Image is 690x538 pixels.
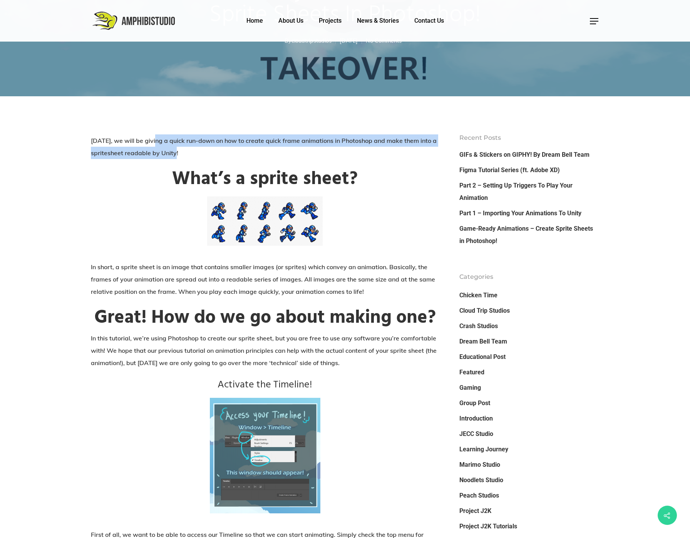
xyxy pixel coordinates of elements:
[414,17,444,25] a: Contact Us
[459,397,599,409] a: Group Post
[459,443,599,456] a: Learning Journey
[459,412,599,425] a: Introduction
[91,332,439,378] p: In this tutorial, we’re using Photoshop to create our sprite sheet, but you are free to use any s...
[459,207,599,220] a: Part 1 – Importing Your Animations To Unity
[459,149,599,161] a: GIFs & Stickers on GIPHY! By Dream Bell Team
[459,164,599,176] a: Figma Tutorial Series (ft. Adobe XD)
[91,378,439,392] h3: Activate the Timeline!
[91,134,439,168] p: [DATE], we will be giving a quick run-down on how to create quick frame animations in Photoshop a...
[459,289,599,302] a: Chicken Time
[285,38,332,44] span: By
[459,459,599,471] a: Marimo Studio
[459,335,599,348] a: Dream Bell Team
[91,307,439,329] h2: Great! How do we go about making one?
[91,168,439,191] h2: What’s a sprite sheet?
[459,223,599,247] a: Game-Ready Animations – Create Sprite Sheets in Photoshop!
[319,17,342,25] a: Projects
[459,320,599,332] a: Crash Studios
[335,38,362,44] span: [DATE]
[459,272,599,282] h4: Categories
[357,17,399,25] a: News & Stories
[459,489,599,502] a: Peach Studios
[459,133,599,143] h4: Recent Posts
[459,474,599,486] a: Noodlets Studio
[246,17,263,25] a: Home
[459,382,599,394] a: Gaming
[459,505,599,517] a: Project J2K
[459,428,599,440] a: JECC Studio
[459,179,599,204] a: Part 2 – Setting Up Triggers To Play Your Animation
[459,351,599,363] a: Educational Post
[459,366,599,379] a: Featured
[459,305,599,317] a: Cloud Trip Studios
[278,17,303,25] a: About Us
[91,261,439,307] p: In short, a sprite sheet is an image that contains smaller images (or sprites) which convey an an...
[459,520,599,533] a: Project J2K Tutorials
